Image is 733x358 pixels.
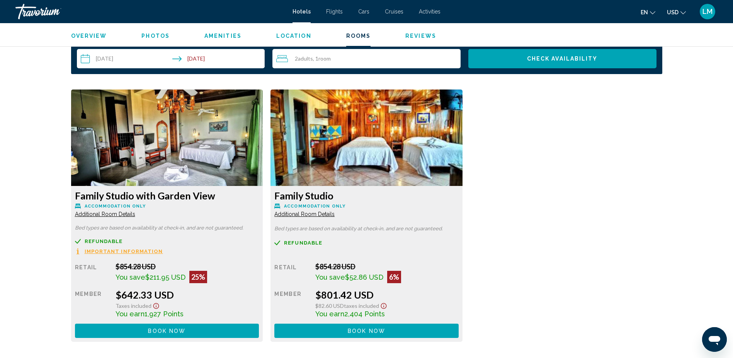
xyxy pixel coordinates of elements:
h3: Family Studio with Garden View [75,190,259,201]
div: $854.28 USD [315,262,459,271]
span: You earn [315,310,344,318]
span: Refundable [85,239,123,244]
div: $801.42 USD [315,289,459,301]
p: Bed types are based on availability at check-in, and are not guaranteed. [274,226,459,231]
span: Book now [348,328,385,334]
iframe: Button to launch messaging window [702,327,727,352]
span: , 1 [313,56,331,62]
button: Check-in date: Nov 27, 2025 Check-out date: Nov 30, 2025 [77,49,265,68]
span: Photos [141,33,170,39]
span: 2,404 Points [344,310,385,318]
button: Amenities [204,32,241,39]
button: Change currency [667,7,686,18]
button: Show Taxes and Fees disclaimer [379,301,388,309]
span: Taxes included [344,302,379,309]
div: 6% [387,271,401,283]
button: Important Information [75,248,163,255]
span: LM [702,8,713,15]
span: Book now [148,328,185,334]
span: Reviews [405,33,436,39]
span: $82.60 USD [315,302,344,309]
button: Change language [641,7,655,18]
button: Book now [75,324,259,338]
div: Retail [274,262,309,283]
span: Overview [71,33,107,39]
span: USD [667,9,679,15]
span: 2 [295,56,313,62]
span: Additional Room Details [75,211,135,217]
span: Adults [298,55,313,62]
span: Taxes included [116,302,151,309]
button: Rooms [346,32,371,39]
span: en [641,9,648,15]
span: Rooms [346,33,371,39]
span: Accommodation Only [284,204,345,209]
span: Check Availability [527,56,598,62]
span: $211.95 USD [145,273,185,281]
span: Additional Room Details [274,211,335,217]
p: Bed types are based on availability at check-in, and are not guaranteed. [75,225,259,231]
span: You save [315,273,345,281]
button: Check Availability [468,49,656,68]
img: 1bd2803b-6ad7-4a61-bf6d-ee4aec3d5adf.jpeg [270,89,463,186]
span: Refundable [284,240,322,245]
a: Flights [326,8,343,15]
a: Cars [358,8,369,15]
a: Refundable [75,238,259,244]
span: Accommodation Only [85,204,146,209]
img: 33b3fe10-9c86-494b-ba3c-12181a7ae0e0.jpeg [71,89,263,186]
a: Refundable [274,240,459,246]
a: Cruises [385,8,403,15]
div: $854.28 USD [116,262,259,271]
span: $52.86 USD [345,273,383,281]
button: Photos [141,32,170,39]
button: User Menu [697,3,718,20]
a: Activities [419,8,440,15]
span: You earn [116,310,145,318]
div: Member [274,289,309,318]
div: 25% [189,271,207,283]
div: Member [75,289,110,318]
button: Travelers: 2 adults, 0 children [272,49,461,68]
div: Search widget [77,49,656,68]
h3: Family Studio [274,190,459,201]
div: Retail [75,262,110,283]
div: $642.33 USD [116,289,259,301]
button: Location [276,32,311,39]
button: Book now [274,324,459,338]
span: 1,927 Points [145,310,184,318]
button: Reviews [405,32,436,39]
span: Location [276,33,311,39]
button: Show Taxes and Fees disclaimer [151,301,161,309]
button: Overview [71,32,107,39]
span: Important Information [85,249,163,254]
span: Amenities [204,33,241,39]
span: You save [116,273,145,281]
a: Travorium [15,4,285,19]
a: Hotels [293,8,311,15]
span: Room [318,55,331,62]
